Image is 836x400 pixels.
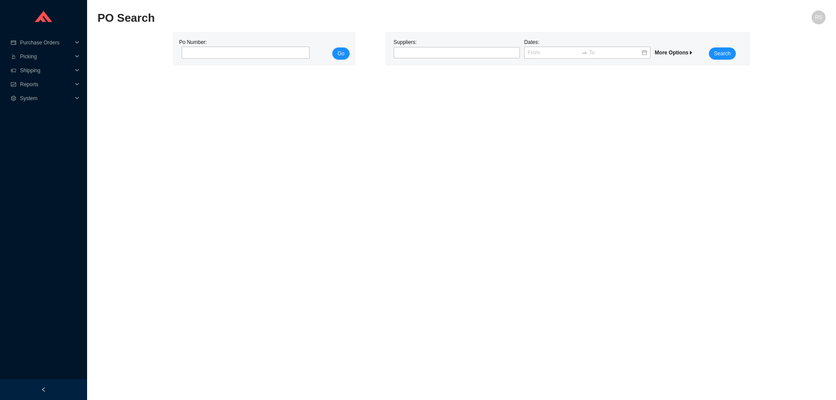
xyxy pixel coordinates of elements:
span: fund [10,82,17,87]
div: Po Number: [179,38,307,60]
span: More Options [655,50,694,56]
span: to [581,50,587,56]
span: RS [815,10,823,24]
div: Suppliers: [391,38,522,60]
span: Shipping [20,64,72,77]
span: swap-right [581,50,587,56]
span: Purchase Orders [20,36,72,50]
span: Search [714,49,731,58]
button: Search [709,47,736,60]
span: setting [10,96,17,101]
h2: PO Search [98,10,644,26]
span: Go [337,49,344,58]
input: From [528,48,580,57]
span: caret-right [688,50,694,55]
span: Reports [20,77,72,91]
div: Dates: [522,38,653,60]
span: credit-card [10,40,17,45]
span: left [41,387,46,392]
span: System [20,91,72,105]
input: To [589,48,641,57]
button: Go [332,47,350,60]
span: Picking [20,50,72,64]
